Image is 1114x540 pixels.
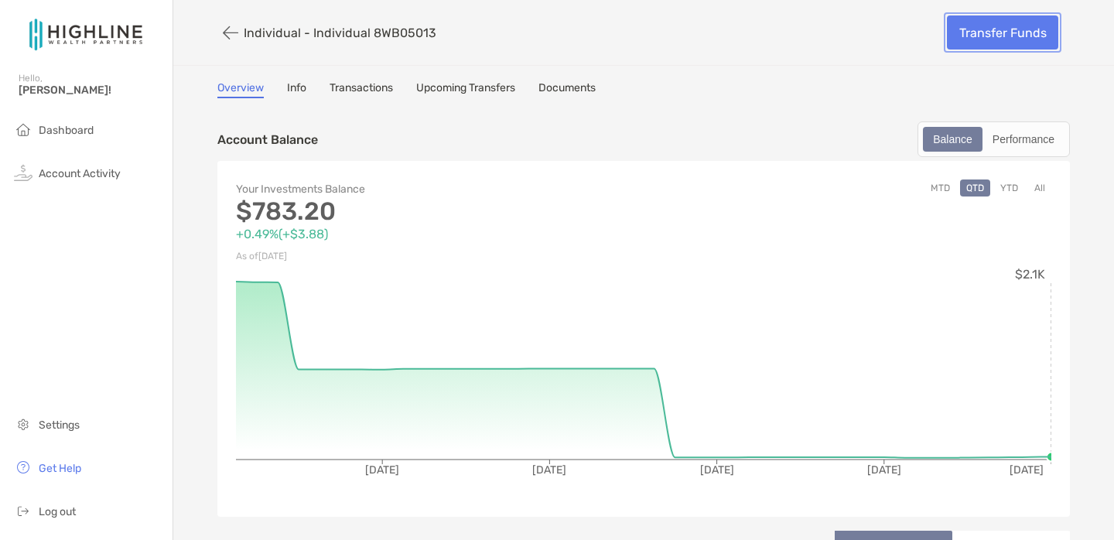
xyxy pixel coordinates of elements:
a: Overview [217,81,264,98]
img: settings icon [14,415,32,433]
button: QTD [960,179,990,197]
tspan: [DATE] [1010,463,1044,477]
button: All [1028,179,1051,197]
a: Documents [538,81,596,98]
tspan: [DATE] [700,463,734,477]
p: Individual - Individual 8WB05013 [244,26,436,40]
span: Dashboard [39,124,94,137]
div: Balance [924,128,981,150]
img: get-help icon [14,458,32,477]
span: Account Activity [39,167,121,180]
span: Settings [39,419,80,432]
span: Get Help [39,462,81,475]
button: YTD [994,179,1024,197]
tspan: [DATE] [867,463,901,477]
div: segmented control [918,121,1070,157]
tspan: [DATE] [532,463,566,477]
p: +0.49% ( +$3.88 ) [236,224,644,244]
button: MTD [924,179,956,197]
a: Transactions [330,81,393,98]
p: Your Investments Balance [236,179,644,199]
p: $783.20 [236,202,644,221]
img: activity icon [14,163,32,182]
img: logout icon [14,501,32,520]
a: Info [287,81,306,98]
tspan: [DATE] [365,463,399,477]
span: Log out [39,505,76,518]
p: Account Balance [217,130,318,149]
img: Zoe Logo [19,6,154,62]
a: Transfer Funds [947,15,1058,50]
tspan: $2.1K [1015,267,1045,282]
a: Upcoming Transfers [416,81,515,98]
p: As of [DATE] [236,247,644,266]
div: Performance [984,128,1063,150]
img: household icon [14,120,32,138]
span: [PERSON_NAME]! [19,84,163,97]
